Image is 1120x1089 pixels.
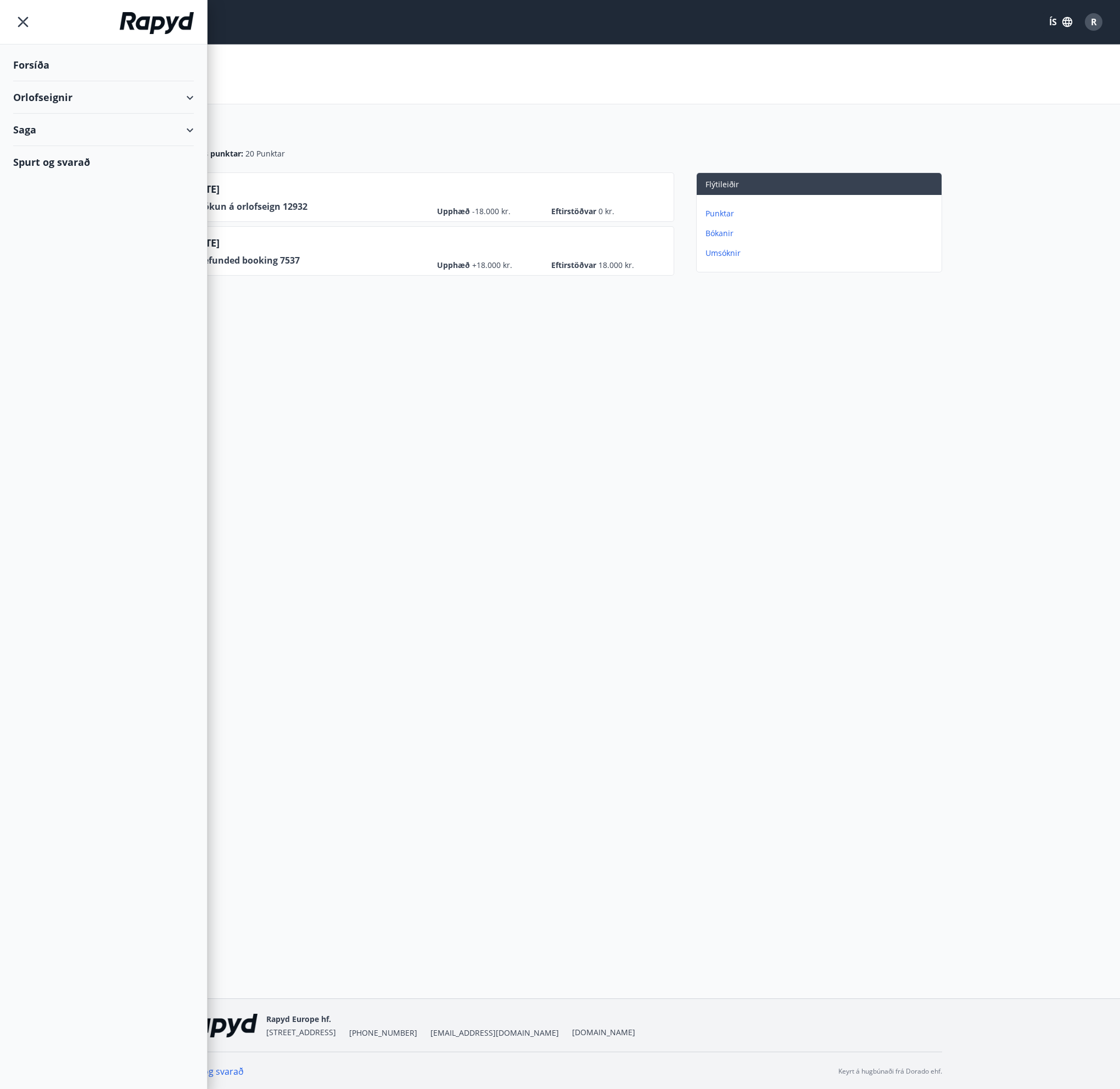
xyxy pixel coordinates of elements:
[266,1027,336,1037] span: [STREET_ADDRESS]
[266,1014,331,1024] span: Rapyd Europe hf.
[838,1066,942,1076] p: Keyrt á hugbúnaði frá Dorado ehf.
[198,254,280,266] span: Refunded booking
[198,200,283,213] span: Bókun á orlofseign
[572,1027,635,1037] a: [DOMAIN_NAME]
[13,146,194,178] div: Spurt og svarað
[13,81,194,114] div: Orlofseignir
[551,206,663,217] span: Eftirstöðvar
[1091,16,1097,28] span: R
[598,206,614,216] span: 0 kr.
[705,179,739,189] span: Flýtileiðir
[472,206,511,216] span: -18.000 kr.
[472,260,512,270] span: +18.000 kr.
[13,12,33,32] button: menu
[349,1027,417,1038] span: [PHONE_NUMBER]
[705,208,937,219] p: Punktar
[551,260,663,271] span: Eftirstöðvar
[245,148,285,159] span: 20 Punktar
[1080,9,1107,35] button: R
[1043,12,1078,32] button: ÍS
[437,260,548,271] span: Upphæð
[705,228,937,239] p: Bókanir
[705,248,937,259] p: Umsóknir
[178,1065,244,1077] a: Spurt og svarað
[598,260,634,270] span: 18.000 kr.
[120,12,194,34] img: union_logo
[178,148,243,159] span: Samtals punktar :
[13,49,194,81] div: Forsíða
[283,200,307,213] span: 12932
[178,1014,257,1037] img: ekj9gaOU4bjvQReEWNZ0zEMsCR0tgSDGv48UY51k.png
[280,254,300,266] span: 7537
[430,1027,559,1038] span: [EMAIL_ADDRESS][DOMAIN_NAME]
[13,114,194,146] div: Saga
[437,206,548,217] span: Upphæð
